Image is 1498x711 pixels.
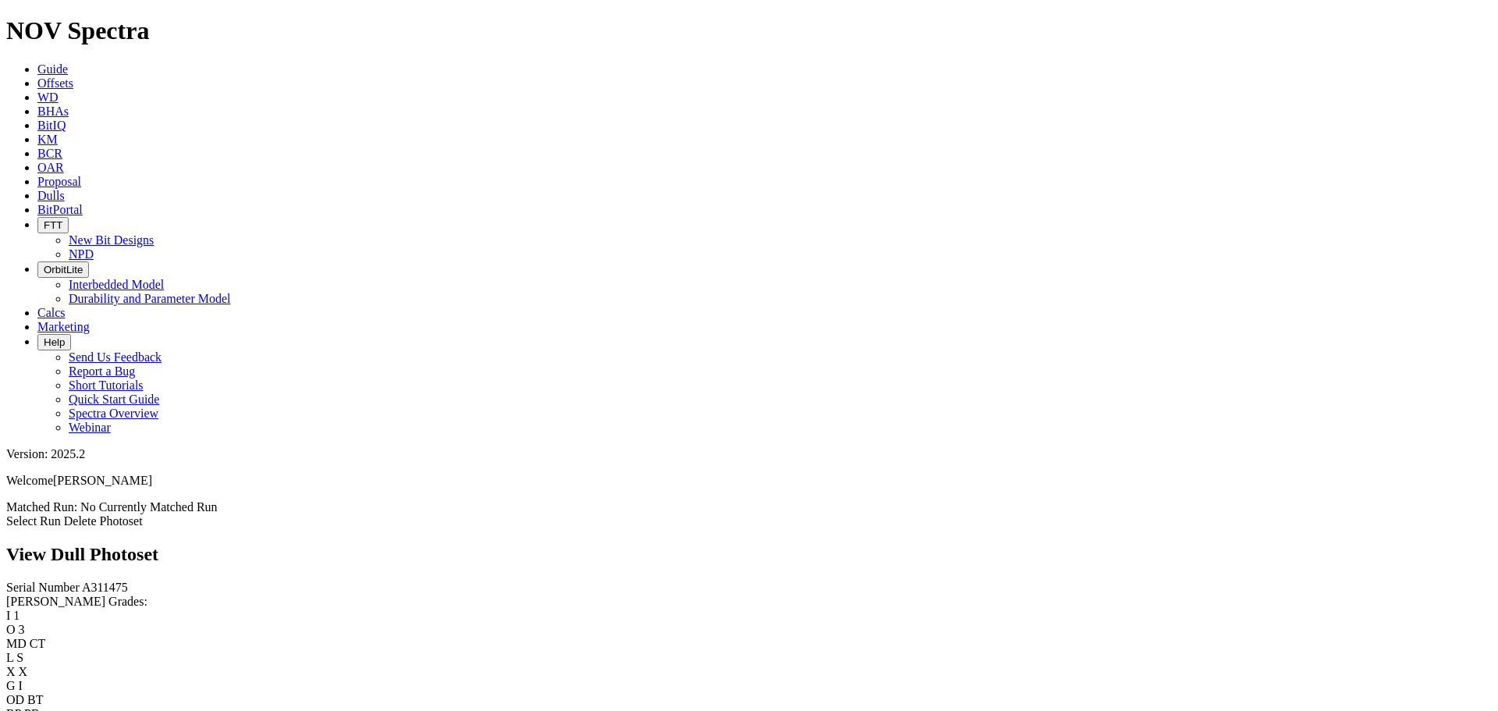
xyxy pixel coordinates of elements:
[19,679,23,692] span: I
[30,637,45,650] span: CT
[6,447,1492,461] div: Version: 2025.2
[37,320,90,333] a: Marketing
[6,16,1492,45] h1: NOV Spectra
[13,609,20,622] span: 1
[37,189,65,202] a: Dulls
[37,133,58,146] a: KM
[6,609,10,622] label: I
[69,247,94,261] a: NPD
[64,514,143,528] a: Delete Photoset
[37,105,69,118] a: BHAs
[6,544,1492,565] h2: View Dull Photoset
[69,393,159,406] a: Quick Start Guide
[37,334,71,350] button: Help
[37,161,64,174] a: OAR
[16,651,23,664] span: S
[37,119,66,132] a: BitIQ
[6,679,16,692] label: G
[6,623,16,636] label: O
[82,581,128,594] span: A311475
[6,581,80,594] label: Serial Number
[69,379,144,392] a: Short Tutorials
[6,514,61,528] a: Select Run
[37,147,62,160] a: BCR
[37,76,73,90] a: Offsets
[37,175,81,188] a: Proposal
[69,233,154,247] a: New Bit Designs
[69,278,164,291] a: Interbedded Model
[44,219,62,231] span: FTT
[69,364,135,378] a: Report a Bug
[19,623,25,636] span: 3
[37,306,66,319] a: Calcs
[53,474,152,487] span: [PERSON_NAME]
[69,407,158,420] a: Spectra Overview
[69,292,231,305] a: Durability and Parameter Model
[69,350,162,364] a: Send Us Feedback
[6,665,16,678] label: X
[37,217,69,233] button: FTT
[6,693,24,706] label: OD
[6,595,1492,609] div: [PERSON_NAME] Grades:
[37,203,83,216] a: BitPortal
[6,651,13,664] label: L
[44,336,65,348] span: Help
[6,637,27,650] label: MD
[19,665,28,678] span: X
[6,474,1492,488] p: Welcome
[6,500,77,514] span: Matched Run:
[44,264,83,276] span: OrbitLite
[37,91,59,104] a: WD
[37,62,68,76] a: Guide
[37,261,89,278] button: OrbitLite
[69,421,111,434] a: Webinar
[27,693,43,706] span: BT
[80,500,218,514] span: No Currently Matched Run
